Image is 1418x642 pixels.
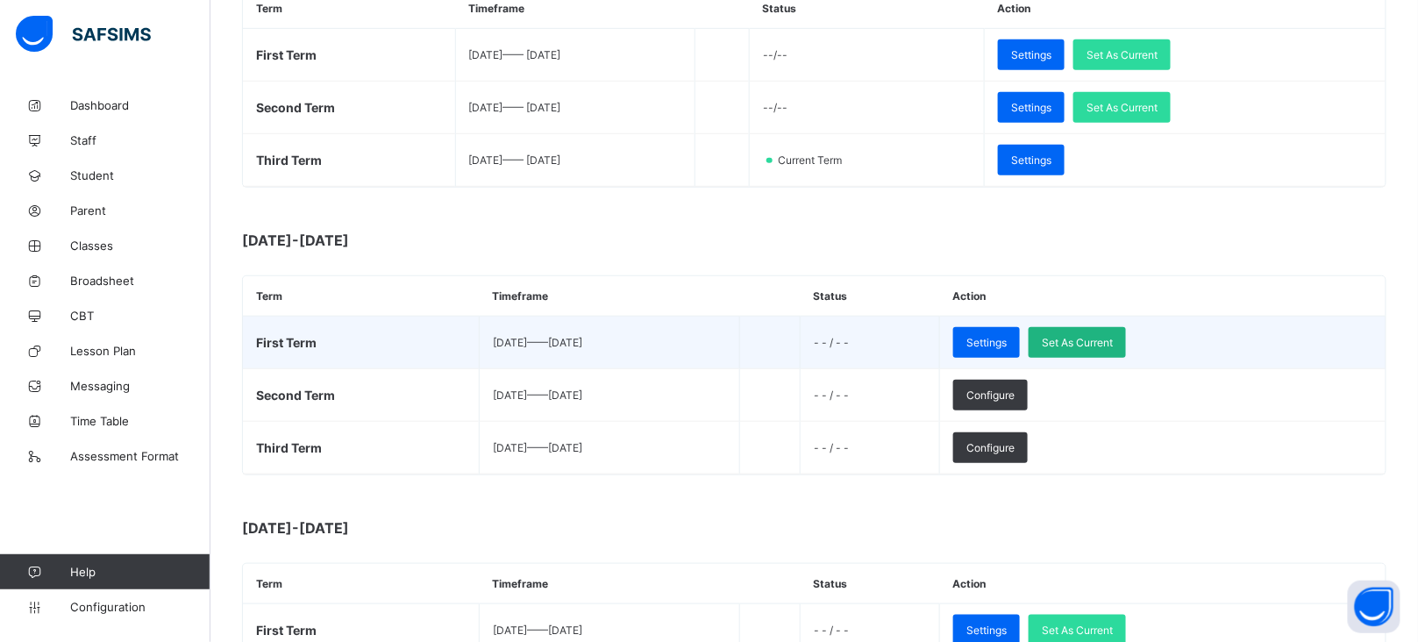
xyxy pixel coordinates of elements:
[469,153,561,167] span: [DATE] —— [DATE]
[814,389,849,402] span: - - / - -
[70,379,210,393] span: Messaging
[70,98,210,112] span: Dashboard
[469,101,561,114] span: [DATE] —— [DATE]
[814,624,849,637] span: - - / - -
[256,623,317,638] span: First Term
[70,344,210,358] span: Lesson Plan
[243,276,479,317] th: Term
[256,440,322,455] span: Third Term
[1087,101,1158,114] span: Set As Current
[801,564,940,604] th: Status
[70,203,210,218] span: Parent
[777,153,853,167] span: Current Term
[256,153,322,168] span: Third Term
[493,441,582,454] span: [DATE] —— [DATE]
[242,519,593,537] span: [DATE]-[DATE]
[70,449,210,463] span: Assessment Format
[242,232,593,249] span: [DATE]-[DATE]
[70,565,210,579] span: Help
[493,389,582,402] span: [DATE] —— [DATE]
[940,276,1386,317] th: Action
[1011,101,1051,114] span: Settings
[1011,153,1051,167] span: Settings
[493,624,582,637] span: [DATE] —— [DATE]
[814,441,849,454] span: - - / - -
[750,82,985,134] td: --/--
[70,309,210,323] span: CBT
[1042,624,1113,637] span: Set As Current
[70,414,210,428] span: Time Table
[1011,48,1051,61] span: Settings
[70,274,210,288] span: Broadsheet
[1042,336,1113,349] span: Set As Current
[256,47,317,62] span: First Term
[966,389,1015,402] span: Configure
[479,276,739,317] th: Timeframe
[70,168,210,182] span: Student
[1087,48,1158,61] span: Set As Current
[70,239,210,253] span: Classes
[16,16,151,53] img: safsims
[966,624,1007,637] span: Settings
[256,100,335,115] span: Second Term
[801,276,940,317] th: Status
[469,48,561,61] span: [DATE] —— [DATE]
[493,336,582,349] span: [DATE] —— [DATE]
[814,336,849,349] span: - - / - -
[966,336,1007,349] span: Settings
[243,564,479,604] th: Term
[1348,581,1400,633] button: Open asap
[256,335,317,350] span: First Term
[256,388,335,403] span: Second Term
[70,600,210,614] span: Configuration
[479,564,739,604] th: Timeframe
[750,29,985,82] td: --/--
[966,441,1015,454] span: Configure
[940,564,1386,604] th: Action
[70,133,210,147] span: Staff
